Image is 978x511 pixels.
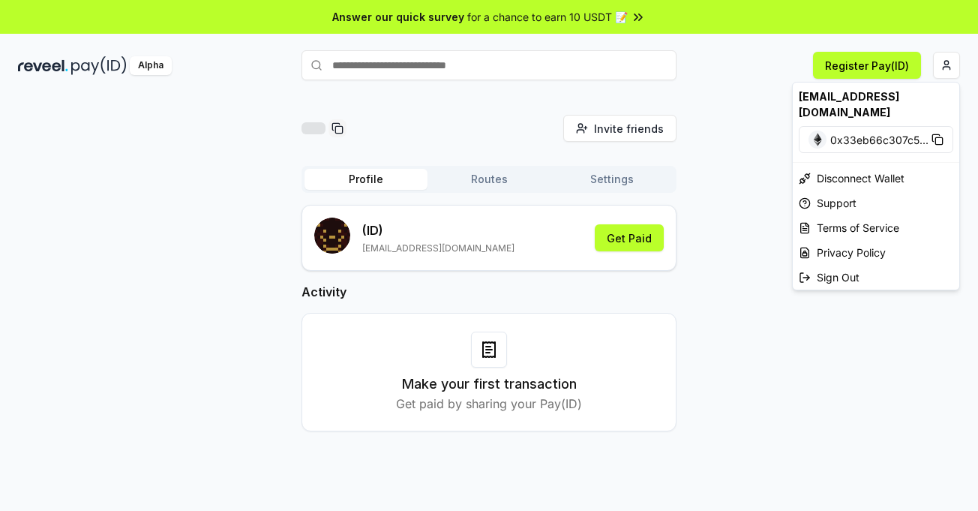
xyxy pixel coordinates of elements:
[793,191,959,215] a: Support
[793,166,959,191] div: Disconnect Wallet
[808,131,826,149] img: Ethereum
[793,265,959,290] div: Sign Out
[793,215,959,240] a: Terms of Service
[830,132,928,148] span: 0x33eb66c307c5 ...
[793,240,959,265] a: Privacy Policy
[793,83,959,126] div: [EMAIL_ADDRESS][DOMAIN_NAME]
